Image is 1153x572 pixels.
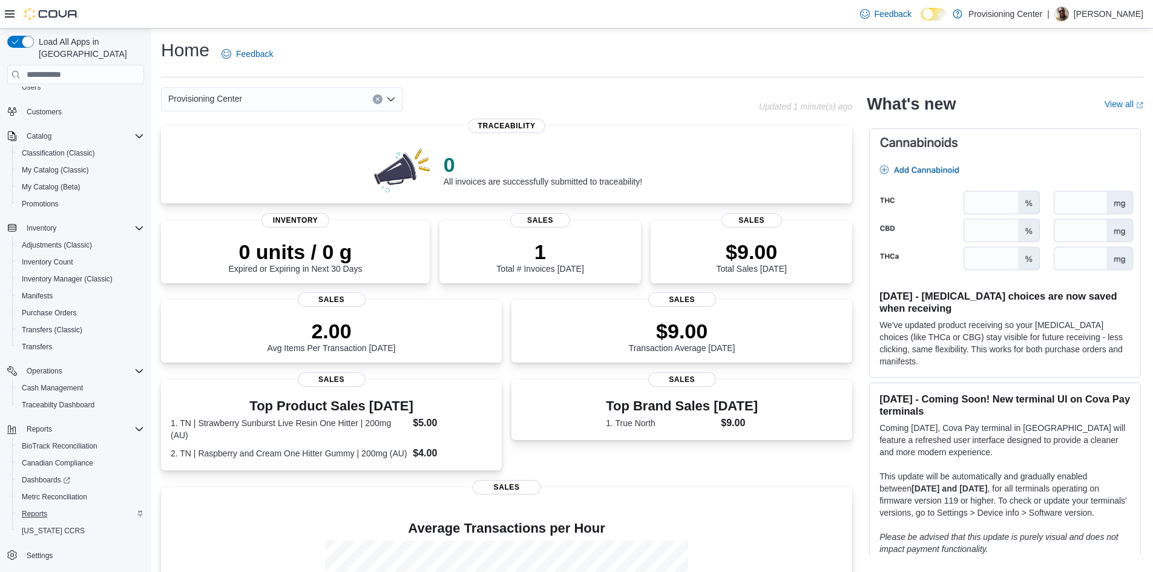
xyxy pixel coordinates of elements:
[12,488,149,505] button: Metrc Reconciliation
[879,393,1131,417] h3: [DATE] - Coming Soon! New terminal UI on Cova Pay terminals
[510,213,571,228] span: Sales
[261,213,329,228] span: Inventory
[22,325,82,335] span: Transfers (Classic)
[721,213,782,228] span: Sales
[17,456,98,470] a: Canadian Compliance
[12,455,149,472] button: Canadian Compliance
[22,509,47,519] span: Reports
[22,364,144,378] span: Operations
[27,223,56,233] span: Inventory
[17,439,144,453] span: BioTrack Reconciliation
[298,292,366,307] span: Sales
[716,240,786,264] p: $9.00
[12,472,149,488] a: Dashboards
[648,372,716,387] span: Sales
[12,338,149,355] button: Transfers
[229,240,363,274] div: Expired or Expiring in Next 30 Days
[22,526,85,536] span: [US_STATE] CCRS
[716,240,786,274] div: Total Sales [DATE]
[17,163,94,177] a: My Catalog (Classic)
[22,364,67,378] button: Operations
[17,490,92,504] a: Metrc Reconciliation
[17,146,144,160] span: Classification (Classic)
[2,103,149,120] button: Customers
[879,319,1131,367] p: We've updated product receiving so your [MEDICAL_DATA] choices (like THCa or CBG) stay visible fo...
[17,507,144,521] span: Reports
[22,308,77,318] span: Purchase Orders
[17,323,144,337] span: Transfers (Classic)
[34,36,144,60] span: Load All Apps in [GEOGRAPHIC_DATA]
[22,441,97,451] span: BioTrack Reconciliation
[22,240,92,250] span: Adjustments (Classic)
[22,105,67,119] a: Customers
[17,272,117,286] a: Inventory Manager (Classic)
[413,416,492,430] dd: $5.00
[879,532,1119,554] em: Please be advised that this update is purely visual and does not impact payment functionality.
[468,119,545,133] span: Traceability
[22,475,70,485] span: Dashboards
[12,396,149,413] button: Traceabilty Dashboard
[17,398,99,412] a: Traceabilty Dashboard
[875,8,912,20] span: Feedback
[12,254,149,271] button: Inventory Count
[2,547,149,564] button: Settings
[27,424,52,434] span: Reports
[12,380,149,396] button: Cash Management
[12,505,149,522] button: Reports
[298,372,366,387] span: Sales
[2,421,149,438] button: Reports
[171,399,492,413] h3: Top Product Sales [DATE]
[12,271,149,288] button: Inventory Manager (Classic)
[22,422,57,436] button: Reports
[229,240,363,264] p: 0 units / 0 g
[22,165,89,175] span: My Catalog (Classic)
[17,524,144,538] span: Washington CCRS
[27,551,53,560] span: Settings
[17,255,144,269] span: Inventory Count
[1054,7,1069,21] div: Mike Kaspar
[855,2,916,26] a: Feedback
[17,289,144,303] span: Manifests
[17,180,144,194] span: My Catalog (Beta)
[496,240,583,274] div: Total # Invoices [DATE]
[373,94,383,104] button: Clear input
[17,323,87,337] a: Transfers (Classic)
[648,292,716,307] span: Sales
[759,102,852,111] p: Updated 1 minute(s) ago
[17,289,57,303] a: Manifests
[17,238,97,252] a: Adjustments (Classic)
[24,8,79,20] img: Cova
[22,82,41,92] span: Users
[17,180,85,194] a: My Catalog (Beta)
[12,179,149,196] button: My Catalog (Beta)
[17,80,45,94] a: Users
[168,91,242,106] span: Provisioning Center
[17,473,75,487] a: Dashboards
[22,548,144,563] span: Settings
[629,319,735,343] p: $9.00
[12,237,149,254] button: Adjustments (Classic)
[17,272,144,286] span: Inventory Manager (Classic)
[606,417,716,429] dt: 1. True North
[22,148,95,158] span: Classification (Classic)
[879,470,1131,519] p: This update will be automatically and gradually enabled between , for all terminals operating on ...
[22,257,73,267] span: Inventory Count
[721,416,758,430] dd: $9.00
[12,304,149,321] button: Purchase Orders
[2,220,149,237] button: Inventory
[22,383,83,393] span: Cash Management
[27,107,62,117] span: Customers
[496,240,583,264] p: 1
[17,255,78,269] a: Inventory Count
[17,163,144,177] span: My Catalog (Classic)
[12,438,149,455] button: BioTrack Reconciliation
[22,221,61,235] button: Inventory
[217,42,278,66] a: Feedback
[22,182,80,192] span: My Catalog (Beta)
[22,199,59,209] span: Promotions
[268,319,396,353] div: Avg Items Per Transaction [DATE]
[12,196,149,212] button: Promotions
[921,8,947,21] input: Dark Mode
[1074,7,1143,21] p: [PERSON_NAME]
[171,521,843,536] h4: Average Transactions per Hour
